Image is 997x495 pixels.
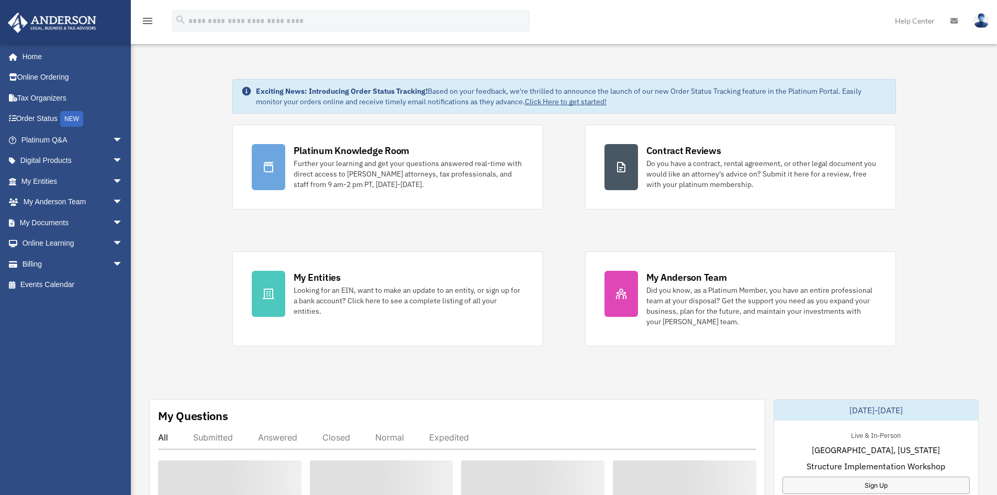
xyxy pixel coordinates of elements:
[256,86,887,107] div: Based on your feedback, we're thrilled to announce the launch of our new Order Status Tracking fe...
[7,108,139,130] a: Order StatusNEW
[843,429,909,440] div: Live & In-Person
[113,150,133,172] span: arrow_drop_down
[7,129,139,150] a: Platinum Q&Aarrow_drop_down
[646,271,727,284] div: My Anderson Team
[806,460,945,472] span: Structure Implementation Workshop
[973,13,989,28] img: User Pic
[113,192,133,213] span: arrow_drop_down
[7,150,139,171] a: Digital Productsarrow_drop_down
[141,18,154,27] a: menu
[294,144,410,157] div: Platinum Knowledge Room
[322,432,350,443] div: Closed
[7,233,139,254] a: Online Learningarrow_drop_down
[7,212,139,233] a: My Documentsarrow_drop_down
[294,285,524,316] div: Looking for an EIN, want to make an update to an entity, or sign up for a bank account? Click her...
[646,158,877,190] div: Do you have a contract, rental agreement, or other legal document you would like an attorney's ad...
[7,254,139,274] a: Billingarrow_drop_down
[158,408,228,424] div: My Questions
[7,87,139,108] a: Tax Organizers
[7,274,139,295] a: Events Calendar
[7,171,139,192] a: My Entitiesarrow_drop_down
[7,192,139,213] a: My Anderson Teamarrow_drop_down
[525,97,607,106] a: Click Here to get started!
[232,125,543,210] a: Platinum Knowledge Room Further your learning and get your questions answered real-time with dire...
[256,86,428,96] strong: Exciting News: Introducing Order Status Tracking!
[646,285,877,327] div: Did you know, as a Platinum Member, you have an entire professional team at your disposal? Get th...
[158,432,168,443] div: All
[193,432,233,443] div: Submitted
[60,111,83,127] div: NEW
[646,144,721,157] div: Contract Reviews
[113,212,133,234] span: arrow_drop_down
[585,125,896,210] a: Contract Reviews Do you have a contract, rental agreement, or other legal document you would like...
[113,233,133,255] span: arrow_drop_down
[113,254,133,275] span: arrow_drop_down
[585,251,896,346] a: My Anderson Team Did you know, as a Platinum Member, you have an entire professional team at your...
[141,15,154,27] i: menu
[5,13,99,33] img: Anderson Advisors Platinum Portal
[812,444,940,456] span: [GEOGRAPHIC_DATA], [US_STATE]
[7,46,133,67] a: Home
[232,251,543,346] a: My Entities Looking for an EIN, want to make an update to an entity, or sign up for a bank accoun...
[429,432,469,443] div: Expedited
[294,158,524,190] div: Further your learning and get your questions answered real-time with direct access to [PERSON_NAM...
[113,129,133,151] span: arrow_drop_down
[294,271,341,284] div: My Entities
[258,432,297,443] div: Answered
[782,477,970,494] a: Sign Up
[175,14,186,26] i: search
[774,400,978,421] div: [DATE]-[DATE]
[7,67,139,88] a: Online Ordering
[113,171,133,192] span: arrow_drop_down
[375,432,404,443] div: Normal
